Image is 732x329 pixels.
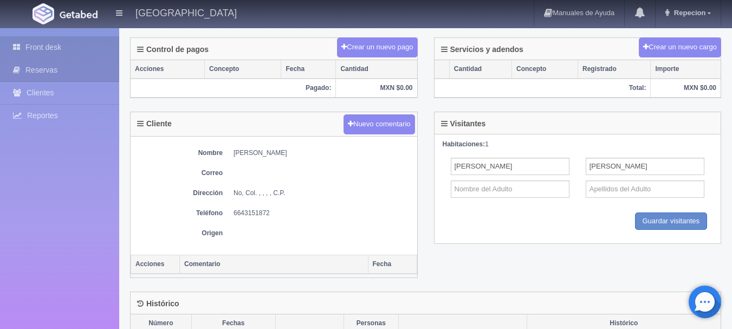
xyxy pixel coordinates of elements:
[435,79,651,98] th: Total:
[451,158,569,175] input: Nombre del Adulto
[136,229,223,238] dt: Origen
[180,255,368,274] th: Comentario
[671,9,706,17] span: Repecion
[344,114,415,134] button: Nuevo comentario
[131,255,180,274] th: Acciones
[234,209,412,218] dd: 6643151872
[639,37,721,57] button: Crear un nuevo cargo
[137,46,209,54] h4: Control de pagos
[586,180,704,198] input: Apellidos del Adulto
[586,158,704,175] input: Apellidos del Adulto
[136,209,223,218] dt: Teléfono
[281,60,336,79] th: Fecha
[234,189,412,198] dd: No, Col. , , , , C.P.
[451,180,569,198] input: Nombre del Adulto
[368,255,417,274] th: Fecha
[136,169,223,178] dt: Correo
[651,60,721,79] th: Importe
[33,3,54,24] img: Getabed
[234,149,412,158] dd: [PERSON_NAME]
[137,300,179,308] h4: Histórico
[136,149,223,158] dt: Nombre
[337,37,417,57] button: Crear un nuevo pago
[336,79,417,98] th: MXN $0.00
[136,189,223,198] dt: Dirección
[443,140,713,149] div: 1
[443,140,485,148] strong: Habitaciones:
[336,60,417,79] th: Cantidad
[137,120,172,128] h4: Cliente
[131,60,205,79] th: Acciones
[512,60,578,79] th: Concepto
[441,46,523,54] h4: Servicios y adendos
[578,60,651,79] th: Registrado
[131,79,336,98] th: Pagado:
[441,120,486,128] h4: Visitantes
[205,60,281,79] th: Concepto
[135,5,237,19] h4: [GEOGRAPHIC_DATA]
[651,79,721,98] th: MXN $0.00
[60,10,98,18] img: Getabed
[635,212,708,230] input: Guardar visitantes
[449,60,511,79] th: Cantidad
